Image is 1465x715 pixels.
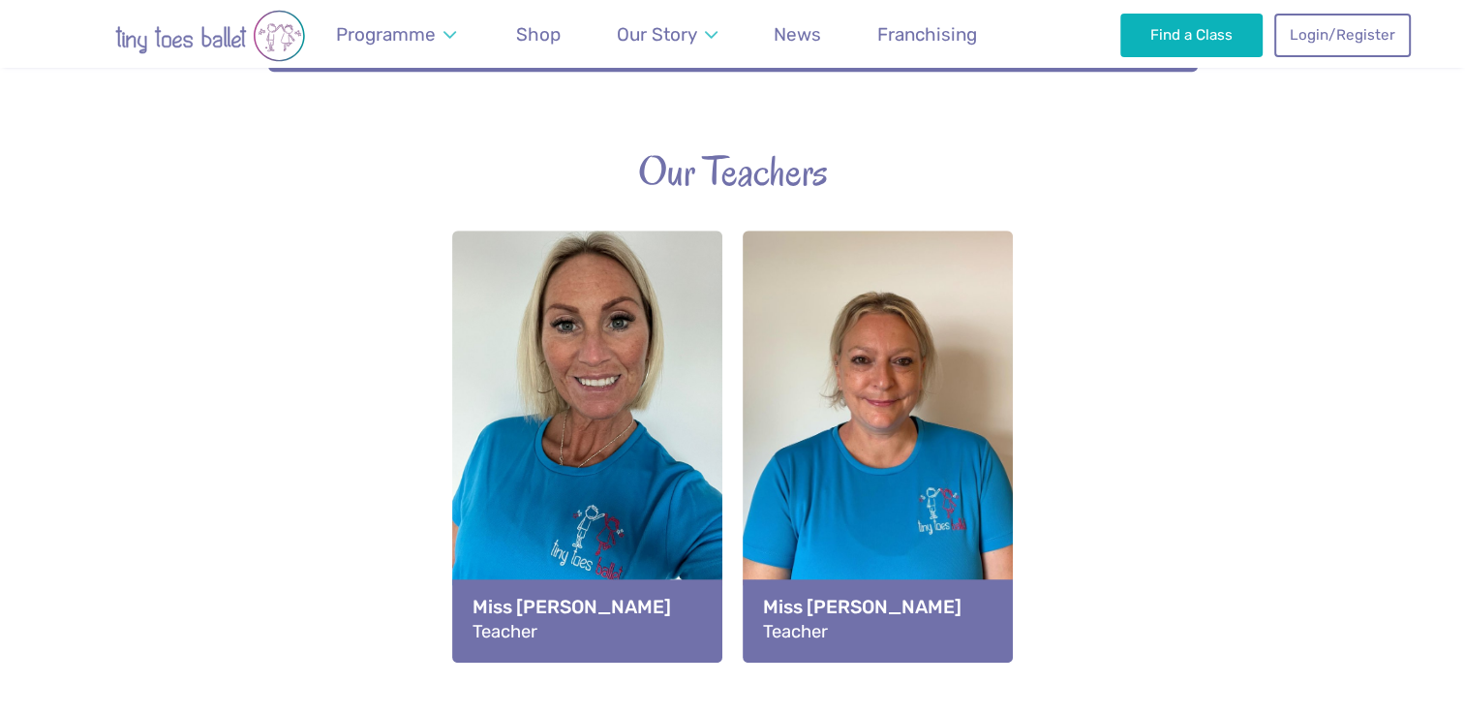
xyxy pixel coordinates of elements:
[763,621,828,642] span: Teacher
[473,594,702,620] strong: Miss [PERSON_NAME]
[55,10,365,62] img: tiny toes ballet
[765,12,831,57] a: News
[763,594,992,620] strong: Miss [PERSON_NAME]
[473,621,537,642] span: Teacher
[516,23,561,46] span: Shop
[162,145,1304,199] h2: Our Teachers
[327,12,466,57] a: Programme
[869,12,987,57] a: Franchising
[617,23,697,46] span: Our Story
[507,12,570,57] a: Shop
[336,23,436,46] span: Programme
[743,231,1013,663] a: View full-size image
[877,23,977,46] span: Franchising
[452,231,722,663] a: View full-size image
[1120,14,1263,56] a: Find a Class
[774,23,821,46] span: News
[607,12,726,57] a: Our Story
[1274,14,1410,56] a: Login/Register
